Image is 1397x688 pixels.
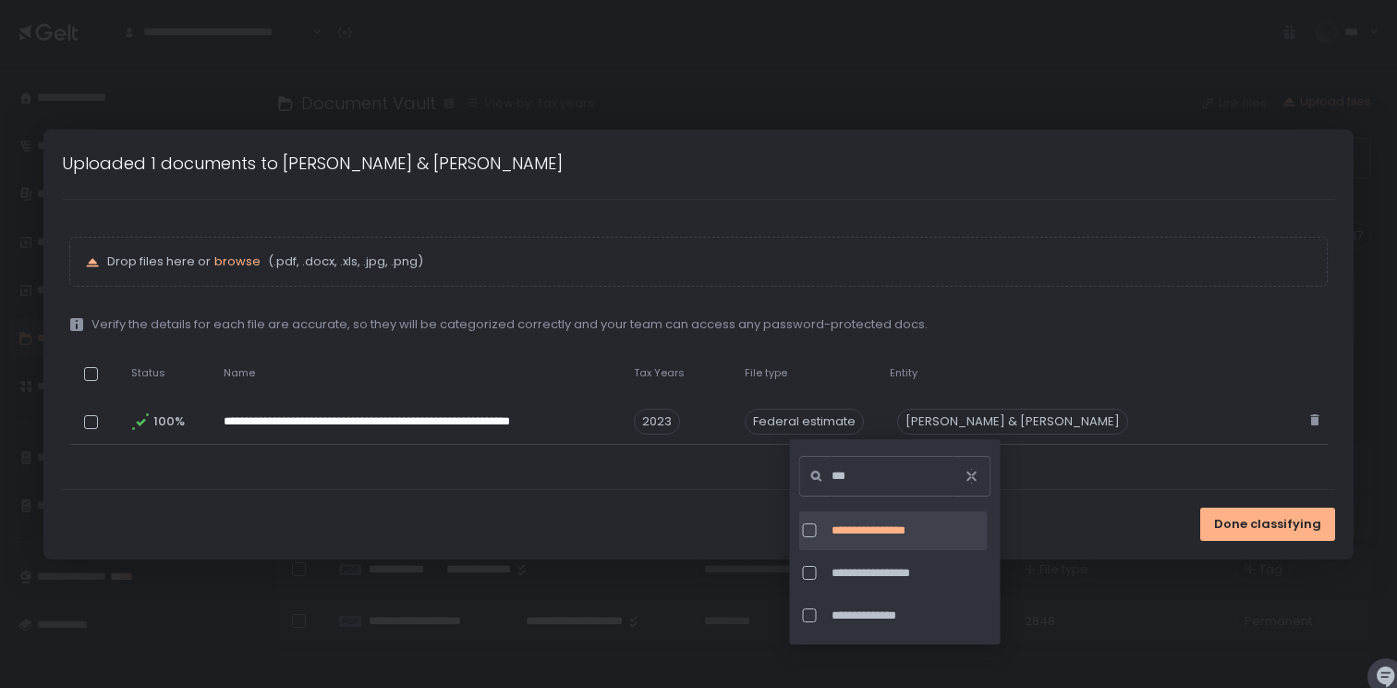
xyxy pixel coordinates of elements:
[634,409,680,435] span: 2023
[131,366,165,380] span: Status
[264,253,423,270] span: (.pdf, .docx, .xls, .jpg, .png)
[745,409,864,435] div: Federal estimate
[897,409,1128,435] div: [PERSON_NAME] & [PERSON_NAME]
[214,252,261,270] span: browse
[1200,508,1335,541] button: Done classifying
[62,151,563,176] h1: Uploaded 1 documents to [PERSON_NAME] & [PERSON_NAME]
[634,366,685,380] span: Tax Years
[890,366,917,380] span: Entity
[224,366,255,380] span: Name
[214,253,261,270] button: browse
[153,413,183,430] span: 100%
[1214,516,1321,533] span: Done classifying
[107,253,1312,270] p: Drop files here or
[91,316,928,333] span: Verify the details for each file are accurate, so they will be categorized correctly and your tea...
[745,366,787,380] span: File type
